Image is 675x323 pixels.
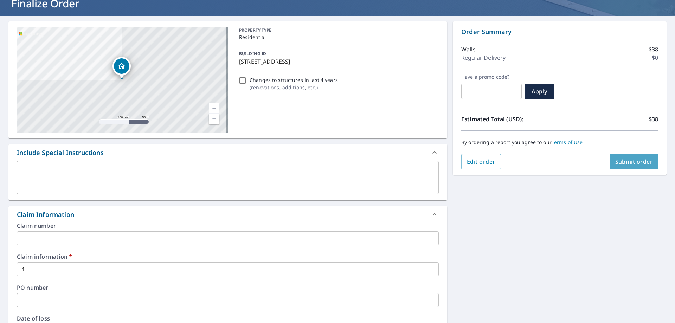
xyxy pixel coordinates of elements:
label: Have a promo code? [461,74,522,80]
button: Apply [525,84,554,99]
span: Edit order [467,158,495,166]
p: Walls [461,45,476,53]
div: Claim Information [17,210,74,219]
button: Submit order [610,154,658,169]
p: By ordering a report you agree to our [461,139,658,146]
p: Residential [239,33,436,41]
p: $0 [652,53,658,62]
label: PO number [17,285,439,290]
p: BUILDING ID [239,51,266,57]
p: [STREET_ADDRESS] [239,57,436,66]
p: Regular Delivery [461,53,506,62]
p: $38 [649,45,658,53]
div: Claim Information [8,206,447,223]
p: Order Summary [461,27,658,37]
div: Include Special Instructions [8,144,447,161]
p: PROPERTY TYPE [239,27,436,33]
p: ( renovations, additions, etc. ) [250,84,338,91]
p: Estimated Total (USD): [461,115,560,123]
button: Edit order [461,154,501,169]
p: Changes to structures in last 4 years [250,76,338,84]
label: Claim information [17,254,439,259]
label: Claim number [17,223,439,228]
a: Current Level 17, Zoom In [209,103,219,114]
a: Current Level 17, Zoom Out [209,114,219,124]
a: Terms of Use [552,139,583,146]
span: Apply [530,88,549,95]
span: Submit order [615,158,653,166]
div: Dropped pin, building 1, Residential property, 1307 Orlando Ave Akron, OH 44320 [112,57,131,79]
p: $38 [649,115,658,123]
label: Date of loss [17,316,224,321]
div: Include Special Instructions [17,148,104,157]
